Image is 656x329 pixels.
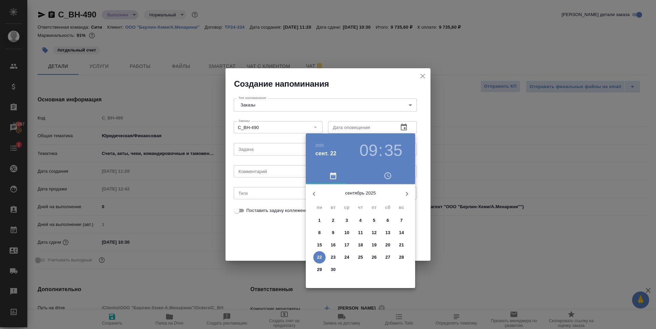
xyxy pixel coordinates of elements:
p: 22 [317,254,322,261]
p: 16 [331,242,336,248]
button: 1 [313,214,326,227]
button: 18 [354,239,367,251]
button: 10 [341,227,353,239]
p: 26 [372,254,377,261]
button: 28 [395,251,408,263]
button: 5 [368,214,380,227]
button: 35 [384,141,402,160]
button: 15 [313,239,326,251]
span: сб [382,204,394,211]
button: 6 [382,214,394,227]
p: 6 [386,217,389,224]
p: 4 [359,217,361,224]
span: пт [368,204,380,211]
button: 16 [327,239,339,251]
p: 24 [344,254,350,261]
p: 10 [344,229,350,236]
p: 25 [358,254,363,261]
button: 13 [382,227,394,239]
button: 24 [341,251,353,263]
button: 09 [359,141,378,160]
p: 3 [345,217,348,224]
span: ср [341,204,353,211]
p: 18 [358,242,363,248]
p: сентябрь 2025 [322,190,399,197]
p: 17 [344,242,350,248]
button: 22 [313,251,326,263]
button: 29 [313,263,326,276]
p: 2 [332,217,334,224]
p: 13 [385,229,391,236]
button: 14 [395,227,408,239]
p: 14 [399,229,404,236]
button: 26 [368,251,380,263]
p: 19 [372,242,377,248]
button: 25 [354,251,367,263]
button: 7 [395,214,408,227]
p: 5 [373,217,375,224]
button: 27 [382,251,394,263]
p: 11 [358,229,363,236]
p: 27 [385,254,391,261]
button: 2025 [315,143,324,147]
button: 9 [327,227,339,239]
button: 23 [327,251,339,263]
button: сент. 22 [315,149,337,158]
h3: : [378,141,383,160]
button: 11 [354,227,367,239]
span: пн [313,204,326,211]
p: 7 [400,217,402,224]
button: 2 [327,214,339,227]
p: 20 [385,242,391,248]
p: 9 [332,229,334,236]
button: 8 [313,227,326,239]
p: 28 [399,254,404,261]
button: 3 [341,214,353,227]
p: 29 [317,266,322,273]
p: 12 [372,229,377,236]
button: 30 [327,263,339,276]
button: 21 [395,239,408,251]
span: вс [395,204,408,211]
button: 12 [368,227,380,239]
span: вт [327,204,339,211]
button: 4 [354,214,367,227]
button: 17 [341,239,353,251]
button: 19 [368,239,380,251]
span: чт [354,204,367,211]
p: 15 [317,242,322,248]
p: 21 [399,242,404,248]
p: 8 [318,229,320,236]
button: 20 [382,239,394,251]
p: 1 [318,217,320,224]
p: 23 [331,254,336,261]
p: 30 [331,266,336,273]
